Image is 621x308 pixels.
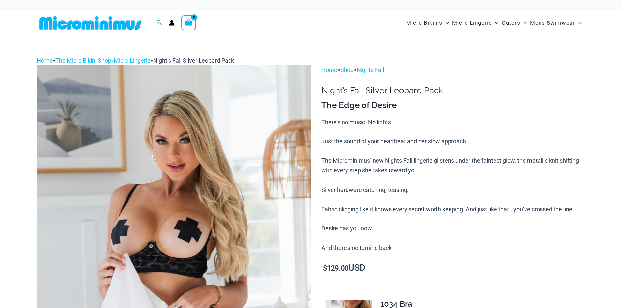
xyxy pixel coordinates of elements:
[37,57,234,64] span: » » »
[114,57,151,64] a: Micro Lingerie
[452,15,492,31] span: Micro Lingerie
[500,13,528,33] a: OutersMenu ToggleMenu Toggle
[37,16,144,30] img: MM SHOP LOGO FLAT
[406,15,442,31] span: Micro Bikinis
[153,57,234,64] span: Night’s Fall Silver Leopard Pack
[528,13,583,33] a: Mens SwimwearMenu ToggleMenu Toggle
[181,15,196,30] a: View Shopping Cart, empty
[530,15,575,31] span: Mens Swimwear
[321,100,584,111] h3: The Edge of Desire
[156,19,162,27] a: Search icon link
[442,15,449,31] span: Menu Toggle
[340,66,354,73] a: Shop
[321,85,584,95] h1: Night’s Fall Silver Leopard Pack
[451,13,500,33] a: Micro LingerieMenu ToggleMenu Toggle
[169,20,175,26] a: Account icon link
[357,66,384,73] a: Nights Fall
[575,15,582,31] span: Menu Toggle
[323,264,348,272] bdi: 129.00
[55,57,111,64] a: The Micro Bikini Shop
[323,264,327,272] span: $
[404,12,584,34] nav: Site Navigation
[405,13,451,33] a: Micro BikinisMenu ToggleMenu Toggle
[492,15,498,31] span: Menu Toggle
[321,117,584,253] p: There’s no music. No lights. Just the sound of your heartbeat and her slow approach. The Micromin...
[321,66,337,73] a: Home
[520,15,527,31] span: Menu Toggle
[37,57,53,64] a: Home
[502,15,520,31] span: Outers
[321,263,584,273] p: USD
[321,65,584,75] p: > >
